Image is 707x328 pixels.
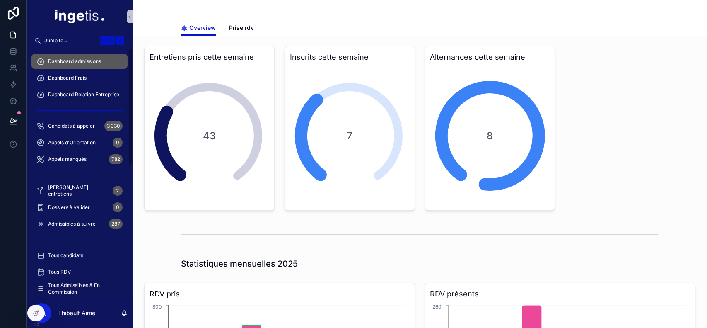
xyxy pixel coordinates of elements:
[109,154,123,164] div: 782
[48,282,119,295] span: Tous Admissibles & En Commission
[31,152,128,167] a: Appels manqués782
[48,221,96,227] span: Admissibles à suivre
[181,258,298,270] h1: Statistiques mensuelles 2025
[27,48,133,298] div: scrollable content
[113,186,123,196] div: 2
[104,121,123,131] div: 3 030
[48,58,101,65] span: Dashboard admissions
[347,129,352,143] span: 7
[31,183,128,198] a: [PERSON_NAME] entretiens2
[117,37,123,44] span: K
[31,135,128,150] a: Appels d'Orientation0
[31,216,128,231] a: Admissibles à suivre287
[190,24,216,32] span: Overview
[48,139,96,146] span: Appels d'Orientation
[48,91,119,98] span: Dashboard Relation Entreprise
[31,248,128,263] a: Tous candidats
[31,265,128,279] a: Tous RDV
[31,119,128,134] a: Candidats à appeler3 030
[55,10,104,23] img: App logo
[290,51,410,63] h3: Inscrits cette semaine
[31,87,128,102] a: Dashboard Relation Entreprise
[48,156,87,163] span: Appels manqués
[109,219,123,229] div: 287
[48,269,71,275] span: Tous RDV
[31,70,128,85] a: Dashboard Frais
[152,304,162,310] tspan: 800
[48,123,95,129] span: Candidats à appeler
[113,138,123,148] div: 0
[48,252,83,259] span: Tous candidats
[181,20,216,36] a: Overview
[31,54,128,69] a: Dashboard admissions
[31,200,128,215] a: Dossiers à valider0
[229,20,254,37] a: Prise rdv
[48,75,87,81] span: Dashboard Frais
[113,202,123,212] div: 0
[430,288,690,300] h3: RDV présents
[58,309,95,317] p: Thibault Aime
[203,129,216,143] span: 43
[432,304,442,310] tspan: 260
[48,184,109,197] span: [PERSON_NAME] entretiens
[487,129,493,143] span: 8
[150,288,410,300] h3: RDV pris
[430,51,550,63] h3: Alternances cette semaine
[100,36,115,45] span: Ctrl
[31,281,128,296] a: Tous Admissibles & En Commission
[229,24,254,32] span: Prise rdv
[150,51,269,63] h3: Entretiens pris cette semaine
[31,33,128,48] button: Jump to...CtrlK
[48,204,90,211] span: Dossiers à valider
[44,37,97,44] span: Jump to...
